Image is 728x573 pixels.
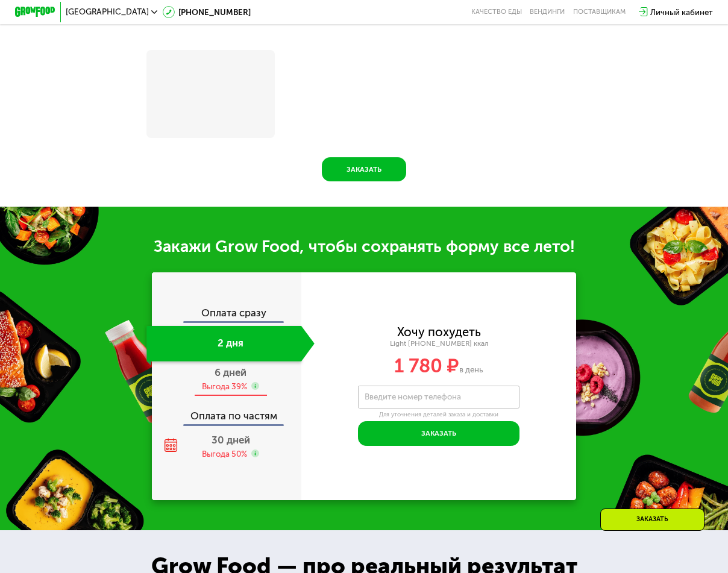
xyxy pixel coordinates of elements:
[358,421,519,445] button: Заказать
[358,411,519,419] div: Для уточнения деталей заказа и доставки
[394,354,459,377] span: 1 780 ₽
[215,366,246,378] span: 6 дней
[66,8,149,16] span: [GEOGRAPHIC_DATA]
[152,308,301,321] div: Оплата сразу
[202,381,247,392] div: Выгода 39%
[397,327,481,338] div: Хочу похудеть
[152,401,301,424] div: Оплата по частям
[530,8,565,16] a: Вендинги
[600,509,704,531] div: Заказать
[163,6,251,18] a: [PHONE_NUMBER]
[365,394,461,399] label: Введите номер телефона
[322,157,407,181] button: Заказать
[301,339,576,348] div: Light [PHONE_NUMBER] ккал
[471,8,522,16] a: Качество еды
[202,448,247,460] div: Выгода 50%
[650,6,713,18] div: Личный кабинет
[212,434,250,446] span: 30 дней
[573,8,626,16] div: поставщикам
[459,365,483,374] span: в день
